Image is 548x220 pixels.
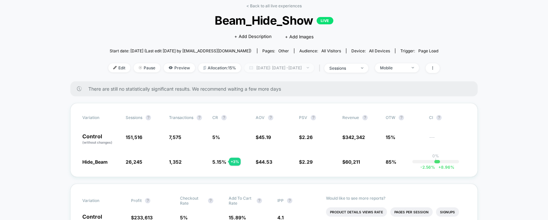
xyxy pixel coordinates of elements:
img: end [307,67,309,68]
p: 0% [432,153,439,158]
div: Mobile [380,65,407,70]
span: Edit [108,63,130,72]
div: sessions [329,66,356,71]
div: + 3 % [229,158,241,166]
span: Profit [131,198,142,203]
span: 1,352 [169,159,182,165]
button: ? [268,115,273,120]
span: Pause [134,63,160,72]
span: Hide_Beam [82,159,108,165]
span: + [438,165,441,170]
li: Signups [436,207,459,217]
span: 45.19 [259,134,271,140]
span: $ [256,159,272,165]
span: IPP [277,198,284,203]
span: Beam_Hide_Show [125,13,423,27]
p: LIVE [317,17,333,24]
span: CI [429,115,466,120]
div: Audience: [299,48,341,53]
li: Product Details Views Rate [326,207,387,217]
span: Transactions [169,115,193,120]
span: AOV [256,115,265,120]
span: $ [299,134,313,140]
span: 2.29 [302,159,313,165]
span: 5.15 % [212,159,226,165]
span: Allocation: 15% [198,63,241,72]
span: There are still no statistically significant results. We recommend waiting a few more days [88,86,464,92]
span: + Add Images [285,34,314,39]
span: OTW [386,115,422,120]
img: edit [113,66,117,69]
img: calendar [249,66,253,69]
button: ? [287,198,292,203]
span: 5 % [212,134,220,140]
span: 44.53 [259,159,272,165]
span: $ [299,159,313,165]
button: ? [197,115,202,120]
button: ? [311,115,316,120]
img: end [361,67,363,69]
div: Pages: [262,48,289,53]
p: | [435,158,436,163]
span: (without changes) [82,140,112,144]
span: Variation [82,196,119,206]
span: CR [212,115,218,120]
span: 151,516 [126,134,142,140]
span: all devices [369,48,390,53]
span: --- [429,135,466,145]
span: Variation [82,115,119,120]
span: Sessions [126,115,142,120]
span: [DATE]: [DATE] - [DATE] [244,63,314,72]
span: -2.56 % [420,165,435,170]
span: | [317,63,324,73]
img: rebalance [203,66,206,70]
button: ? [436,115,442,120]
img: end [412,67,414,68]
span: Device: [346,48,395,53]
button: ? [208,198,213,203]
span: Page Load [418,48,438,53]
span: Preview [164,63,195,72]
button: ? [362,115,368,120]
a: < Back to all live experiences [246,3,302,8]
span: All Visitors [321,48,341,53]
span: PSV [299,115,307,120]
span: + Add Description [234,33,272,40]
span: Add To Cart Rate [229,196,253,206]
p: Would like to see more reports? [326,196,466,201]
span: 342,342 [345,134,365,140]
span: 85% [386,159,396,165]
span: 26,245 [126,159,142,165]
span: $ [256,134,271,140]
span: $ [342,134,365,140]
li: Pages Per Session [390,207,433,217]
button: ? [221,115,227,120]
span: 60,211 [345,159,360,165]
button: ? [145,198,150,203]
span: 2.26 [302,134,313,140]
span: other [278,48,289,53]
span: 8.96 % [435,165,454,170]
span: Checkout Rate [180,196,205,206]
span: 15% [386,134,395,140]
img: end [139,66,142,69]
span: 7,575 [169,134,181,140]
button: ? [399,115,404,120]
button: ? [257,198,262,203]
button: ? [146,115,151,120]
span: $ [342,159,360,165]
span: Start date: [DATE] (Last edit [DATE] by [EMAIL_ADDRESS][DOMAIN_NAME]) [110,48,251,53]
span: Revenue [342,115,359,120]
div: Trigger: [400,48,438,53]
p: Control [82,134,119,145]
